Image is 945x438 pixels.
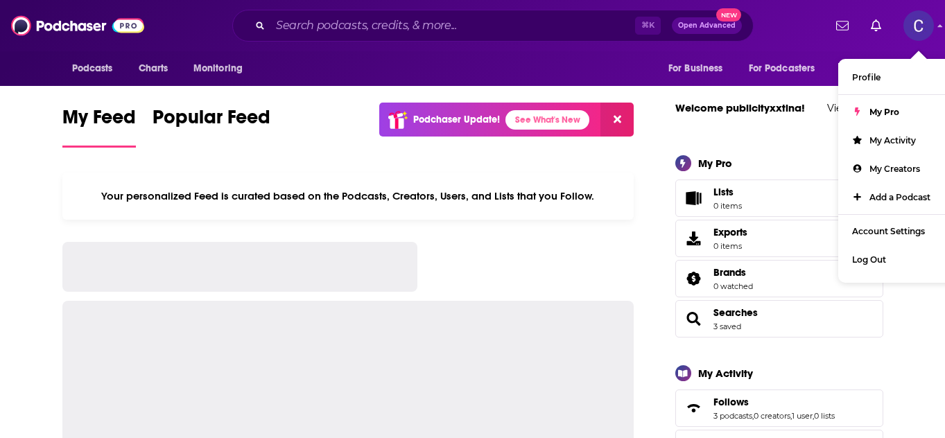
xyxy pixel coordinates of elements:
[62,105,136,137] span: My Feed
[903,10,934,41] span: Logged in as publicityxxtina
[792,411,813,421] a: 1 user
[635,17,661,35] span: ⌘ K
[62,173,634,220] div: Your personalized Feed is curated based on the Podcasts, Creators, Users, and Lists that you Follow.
[831,14,854,37] a: Show notifications dropdown
[680,189,708,208] span: Lists
[749,59,815,78] span: For Podcasters
[62,105,136,148] a: My Feed
[713,322,741,331] a: 3 saved
[713,396,749,408] span: Follows
[672,17,742,34] button: Open AdvancedNew
[713,186,734,198] span: Lists
[505,110,589,130] a: See What's New
[153,105,270,137] span: Popular Feed
[754,411,790,421] a: 0 creators
[713,226,747,238] span: Exports
[869,192,930,202] span: Add a Podcast
[713,306,758,319] a: Searches
[675,220,883,257] a: Exports
[832,55,883,82] button: open menu
[680,398,708,418] a: Follows
[827,101,883,114] a: View Profile
[903,10,934,41] button: Show profile menu
[11,12,144,39] img: Podchaser - Follow, Share and Rate Podcasts
[752,411,754,421] span: ,
[716,8,741,21] span: New
[713,241,747,251] span: 0 items
[790,411,792,421] span: ,
[139,59,168,78] span: Charts
[852,254,886,265] span: Log Out
[814,411,835,421] a: 0 lists
[869,164,920,174] span: My Creators
[813,411,814,421] span: ,
[869,107,899,117] span: My Pro
[680,309,708,328] a: Searches
[713,396,835,408] a: Follows
[713,201,742,211] span: 0 items
[668,59,723,78] span: For Business
[713,186,742,198] span: Lists
[675,179,883,217] a: Lists
[903,10,934,41] img: User Profile
[675,300,883,338] span: Searches
[62,55,131,82] button: open menu
[869,135,916,146] span: My Activity
[72,59,113,78] span: Podcasts
[852,226,925,236] span: Account Settings
[740,55,835,82] button: open menu
[130,55,177,82] a: Charts
[698,157,732,170] div: My Pro
[232,10,754,42] div: Search podcasts, credits, & more...
[698,367,753,380] div: My Activity
[675,260,883,297] span: Brands
[680,229,708,248] span: Exports
[713,266,753,279] a: Brands
[852,72,881,82] span: Profile
[865,14,887,37] a: Show notifications dropdown
[270,15,635,37] input: Search podcasts, credits, & more...
[675,101,805,114] a: Welcome publicityxxtina!
[678,22,736,29] span: Open Advanced
[659,55,740,82] button: open menu
[675,389,883,427] span: Follows
[713,281,753,291] a: 0 watched
[713,266,746,279] span: Brands
[193,59,243,78] span: Monitoring
[153,105,270,148] a: Popular Feed
[680,269,708,288] a: Brands
[413,114,500,125] p: Podchaser Update!
[184,55,261,82] button: open menu
[713,411,752,421] a: 3 podcasts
